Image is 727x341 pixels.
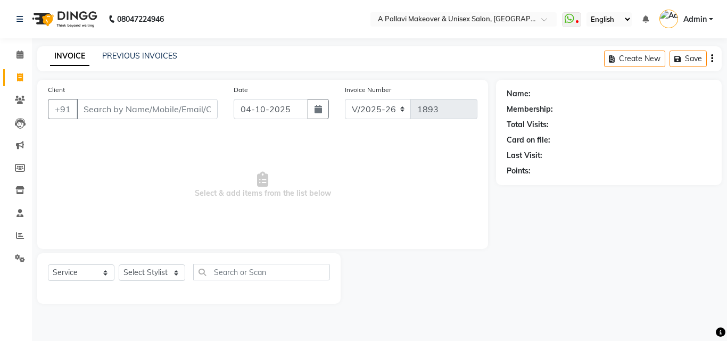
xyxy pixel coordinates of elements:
[507,104,553,115] div: Membership:
[193,264,330,280] input: Search or Scan
[27,4,100,34] img: logo
[345,85,391,95] label: Invoice Number
[234,85,248,95] label: Date
[102,51,177,61] a: PREVIOUS INVOICES
[507,88,531,99] div: Name:
[48,99,78,119] button: +91
[507,135,550,146] div: Card on file:
[48,85,65,95] label: Client
[50,47,89,66] a: INVOICE
[604,51,665,67] button: Create New
[117,4,164,34] b: 08047224946
[683,14,707,25] span: Admin
[659,10,678,28] img: Admin
[670,51,707,67] button: Save
[507,165,531,177] div: Points:
[507,119,549,130] div: Total Visits:
[77,99,218,119] input: Search by Name/Mobile/Email/Code
[507,150,542,161] div: Last Visit:
[48,132,477,238] span: Select & add items from the list below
